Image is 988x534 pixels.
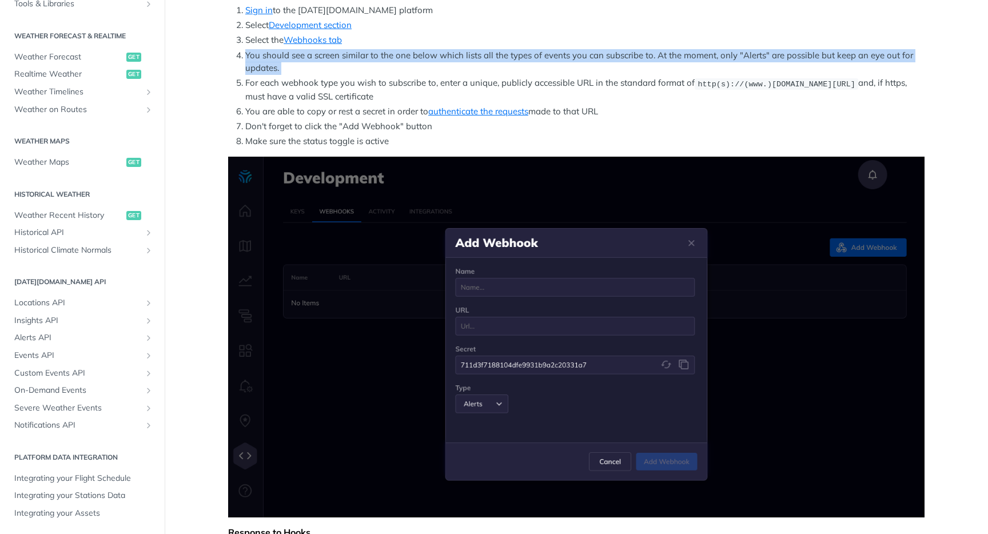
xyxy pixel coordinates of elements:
[698,79,855,88] span: http(s)://(www.)[DOMAIN_NAME][URL]
[14,368,141,379] span: Custom Events API
[14,69,124,80] span: Realtime Weather
[126,211,141,220] span: get
[245,34,925,47] li: Select the
[9,329,156,346] a: Alerts APIShow subpages for Alerts API
[9,487,156,504] a: Integrating your Stations Data
[9,31,156,41] h2: Weather Forecast & realtime
[9,101,156,118] a: Weather on RoutesShow subpages for Weather on Routes
[14,385,141,396] span: On-Demand Events
[9,66,156,83] a: Realtime Weatherget
[9,400,156,417] a: Severe Weather EventsShow subpages for Severe Weather Events
[9,382,156,399] a: On-Demand EventsShow subpages for On-Demand Events
[9,452,156,463] h2: Platform DATA integration
[9,294,156,312] a: Locations APIShow subpages for Locations API
[9,505,156,522] a: Integrating your Assets
[144,404,153,413] button: Show subpages for Severe Weather Events
[144,105,153,114] button: Show subpages for Weather on Routes
[228,157,925,517] img: Screen Shot 2021-03-31 at 11.39.27.png
[9,136,156,146] h2: Weather Maps
[14,86,141,98] span: Weather Timelines
[9,312,156,329] a: Insights APIShow subpages for Insights API
[14,473,153,484] span: Integrating your Flight Schedule
[144,246,153,255] button: Show subpages for Historical Climate Normals
[144,316,153,325] button: Show subpages for Insights API
[9,49,156,66] a: Weather Forecastget
[126,158,141,167] span: get
[428,106,528,117] a: authenticate the requests
[228,157,925,517] span: Expand image
[14,227,141,238] span: Historical API
[245,120,925,133] li: Don't forget to click the "Add Webhook" button
[9,347,156,364] a: Events APIShow subpages for Events API
[9,365,156,382] a: Custom Events APIShow subpages for Custom Events API
[144,298,153,308] button: Show subpages for Locations API
[9,242,156,259] a: Historical Climate NormalsShow subpages for Historical Climate Normals
[9,470,156,487] a: Integrating your Flight Schedule
[144,333,153,342] button: Show subpages for Alerts API
[245,19,925,32] li: Select
[245,49,925,75] li: You should see a screen similar to the one below which lists all the types of events you can subs...
[14,490,153,501] span: Integrating your Stations Data
[144,87,153,97] button: Show subpages for Weather Timelines
[9,224,156,241] a: Historical APIShow subpages for Historical API
[144,421,153,430] button: Show subpages for Notifications API
[126,70,141,79] span: get
[269,19,352,30] a: Development section
[245,4,925,17] li: to the [DATE][DOMAIN_NAME] platform
[144,369,153,378] button: Show subpages for Custom Events API
[14,245,141,256] span: Historical Climate Normals
[14,104,141,115] span: Weather on Routes
[9,83,156,101] a: Weather TimelinesShow subpages for Weather Timelines
[14,403,141,414] span: Severe Weather Events
[245,135,925,148] li: Make sure the status toggle is active
[14,315,141,326] span: Insights API
[144,351,153,360] button: Show subpages for Events API
[14,157,124,168] span: Weather Maps
[144,386,153,395] button: Show subpages for On-Demand Events
[14,350,141,361] span: Events API
[14,297,141,309] span: Locations API
[9,189,156,200] h2: Historical Weather
[9,154,156,171] a: Weather Mapsget
[14,51,124,63] span: Weather Forecast
[14,332,141,344] span: Alerts API
[245,77,925,103] li: For each webhook type you wish to subscribe to, enter a unique, publicly accessible URL in the st...
[245,105,925,118] li: You are able to copy or rest a secret in order to made to that URL
[126,53,141,62] span: get
[245,5,273,15] a: Sign in
[14,420,141,431] span: Notifications API
[9,417,156,434] a: Notifications APIShow subpages for Notifications API
[14,210,124,221] span: Weather Recent History
[9,277,156,287] h2: [DATE][DOMAIN_NAME] API
[144,228,153,237] button: Show subpages for Historical API
[14,508,153,519] span: Integrating your Assets
[284,34,342,45] a: Webhooks tab
[9,207,156,224] a: Weather Recent Historyget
